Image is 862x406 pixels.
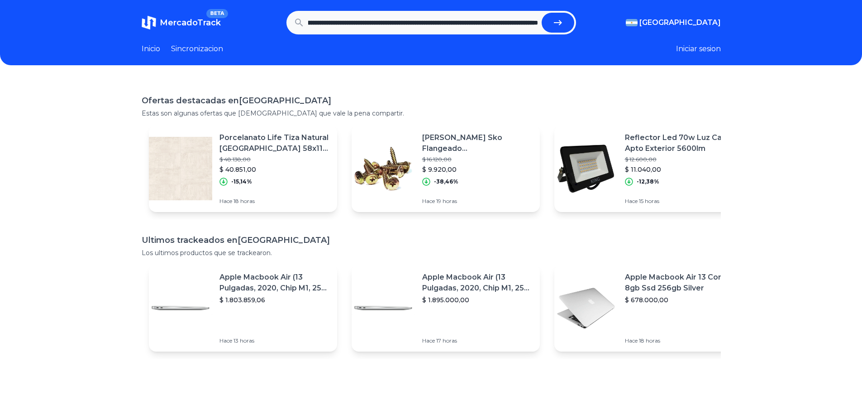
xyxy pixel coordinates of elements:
[149,125,337,212] a: Featured imagePorcelanato Life Tiza Natural [GEOGRAPHIC_DATA] 58x117 1ra$ 48.138,00$ 40.851,00-15...
[142,234,721,246] h1: Ultimos trackeados en [GEOGRAPHIC_DATA]
[422,156,533,163] p: $ 16.120,00
[219,165,330,174] p: $ 40.851,00
[142,15,156,30] img: MercadoTrack
[219,156,330,163] p: $ 48.138,00
[676,43,721,54] button: Iniciar sesion
[219,132,330,154] p: Porcelanato Life Tiza Natural [GEOGRAPHIC_DATA] 58x117 1ra
[626,17,721,28] button: [GEOGRAPHIC_DATA]
[149,265,337,352] a: Featured imageApple Macbook Air (13 Pulgadas, 2020, Chip M1, 256 Gb De Ssd, 8 Gb De Ram) - Plata$...
[422,272,533,294] p: Apple Macbook Air (13 Pulgadas, 2020, Chip M1, 256 Gb De Ssd, 8 Gb De Ram) - Plata
[219,295,330,304] p: $ 1.803.859,06
[142,94,721,107] h1: Ofertas destacadas en [GEOGRAPHIC_DATA]
[625,165,735,174] p: $ 11.040,00
[625,132,735,154] p: Reflector Led 70w Luz Calida Apto Exterior 5600lm
[142,248,721,257] p: Los ultimos productos que se trackearon.
[219,198,330,205] p: Hace 18 horas
[639,17,721,28] span: [GEOGRAPHIC_DATA]
[626,19,638,26] img: Argentina
[160,18,221,28] span: MercadoTrack
[554,276,618,340] img: Featured image
[554,265,743,352] a: Featured imageApple Macbook Air 13 Core I5 8gb Ssd 256gb Silver$ 678.000,00Hace 18 horas
[231,178,252,185] p: -15,14%
[149,137,212,200] img: Featured image
[352,265,540,352] a: Featured imageApple Macbook Air (13 Pulgadas, 2020, Chip M1, 256 Gb De Ssd, 8 Gb De Ram) - Plata$...
[554,125,743,212] a: Featured imageReflector Led 70w Luz Calida Apto Exterior 5600lm$ 12.600,00$ 11.040,00-12,38%Hace ...
[625,156,735,163] p: $ 12.600,00
[422,132,533,154] p: [PERSON_NAME] Sko Flangeado [GEOGRAPHIC_DATA] Dorado 4 X 25 Mm 500un
[422,165,533,174] p: $ 9.920,00
[352,137,415,200] img: Featured image
[625,272,735,294] p: Apple Macbook Air 13 Core I5 8gb Ssd 256gb Silver
[219,337,330,344] p: Hace 13 horas
[149,276,212,340] img: Featured image
[219,272,330,294] p: Apple Macbook Air (13 Pulgadas, 2020, Chip M1, 256 Gb De Ssd, 8 Gb De Ram) - Plata
[142,109,721,118] p: Estas son algunas ofertas que [DEMOGRAPHIC_DATA] que vale la pena compartir.
[625,295,735,304] p: $ 678.000,00
[171,43,223,54] a: Sincronizacion
[142,43,160,54] a: Inicio
[352,276,415,340] img: Featured image
[422,198,533,205] p: Hace 19 horas
[352,125,540,212] a: Featured image[PERSON_NAME] Sko Flangeado [GEOGRAPHIC_DATA] Dorado 4 X 25 Mm 500un$ 16.120,00$ 9....
[142,15,221,30] a: MercadoTrackBETA
[625,337,735,344] p: Hace 18 horas
[625,198,735,205] p: Hace 15 horas
[206,9,228,18] span: BETA
[554,137,618,200] img: Featured image
[637,178,659,185] p: -12,38%
[422,295,533,304] p: $ 1.895.000,00
[422,337,533,344] p: Hace 17 horas
[434,178,458,185] p: -38,46%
